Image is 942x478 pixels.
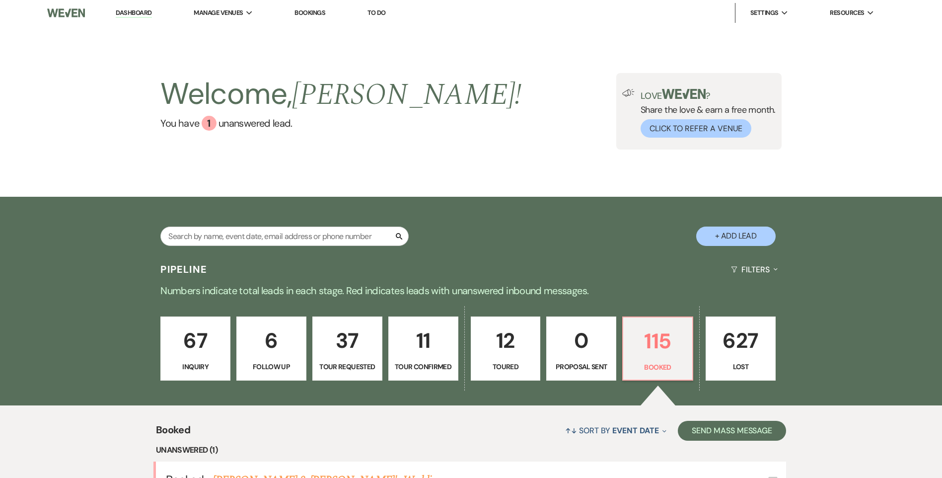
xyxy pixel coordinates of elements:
[561,417,670,444] button: Sort By Event Date
[47,2,85,23] img: Weven Logo
[319,361,376,372] p: Tour Requested
[830,8,864,18] span: Resources
[395,324,452,357] p: 11
[629,362,686,373] p: Booked
[167,324,224,357] p: 67
[319,324,376,357] p: 37
[546,317,616,381] a: 0Proposal Sent
[712,361,769,372] p: Lost
[292,72,521,118] span: [PERSON_NAME] !
[160,317,230,381] a: 67Inquiry
[202,116,217,131] div: 1
[629,324,686,358] p: 115
[727,256,781,283] button: Filters
[194,8,243,18] span: Manage Venues
[641,89,776,100] p: Love ?
[388,317,458,381] a: 11Tour Confirmed
[678,421,786,441] button: Send Mass Message
[553,324,610,357] p: 0
[471,317,541,381] a: 12Toured
[553,361,610,372] p: Proposal Sent
[160,262,207,276] h3: Pipeline
[167,361,224,372] p: Inquiry
[114,283,829,299] p: Numbers indicate total leads in each stage. Red indicates leads with unanswered inbound messages.
[662,89,706,99] img: weven-logo-green.svg
[612,425,658,436] span: Event Date
[750,8,779,18] span: Settings
[160,227,409,246] input: Search by name, event date, email address or phone number
[156,444,786,457] li: Unanswered (1)
[477,324,534,357] p: 12
[160,73,521,116] h2: Welcome,
[156,422,190,444] span: Booked
[622,89,635,97] img: loud-speaker-illustration.svg
[706,317,776,381] a: 627Lost
[477,361,534,372] p: Toured
[712,324,769,357] p: 627
[312,317,382,381] a: 37Tour Requested
[696,227,776,246] button: + Add Lead
[641,119,751,138] button: Click to Refer a Venue
[635,89,776,138] div: Share the love & earn a free month.
[243,324,300,357] p: 6
[116,8,151,18] a: Dashboard
[236,317,306,381] a: 6Follow Up
[294,8,325,17] a: Bookings
[622,317,693,381] a: 115Booked
[367,8,386,17] a: To Do
[160,116,521,131] a: You have 1 unanswered lead.
[395,361,452,372] p: Tour Confirmed
[565,425,577,436] span: ↑↓
[243,361,300,372] p: Follow Up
